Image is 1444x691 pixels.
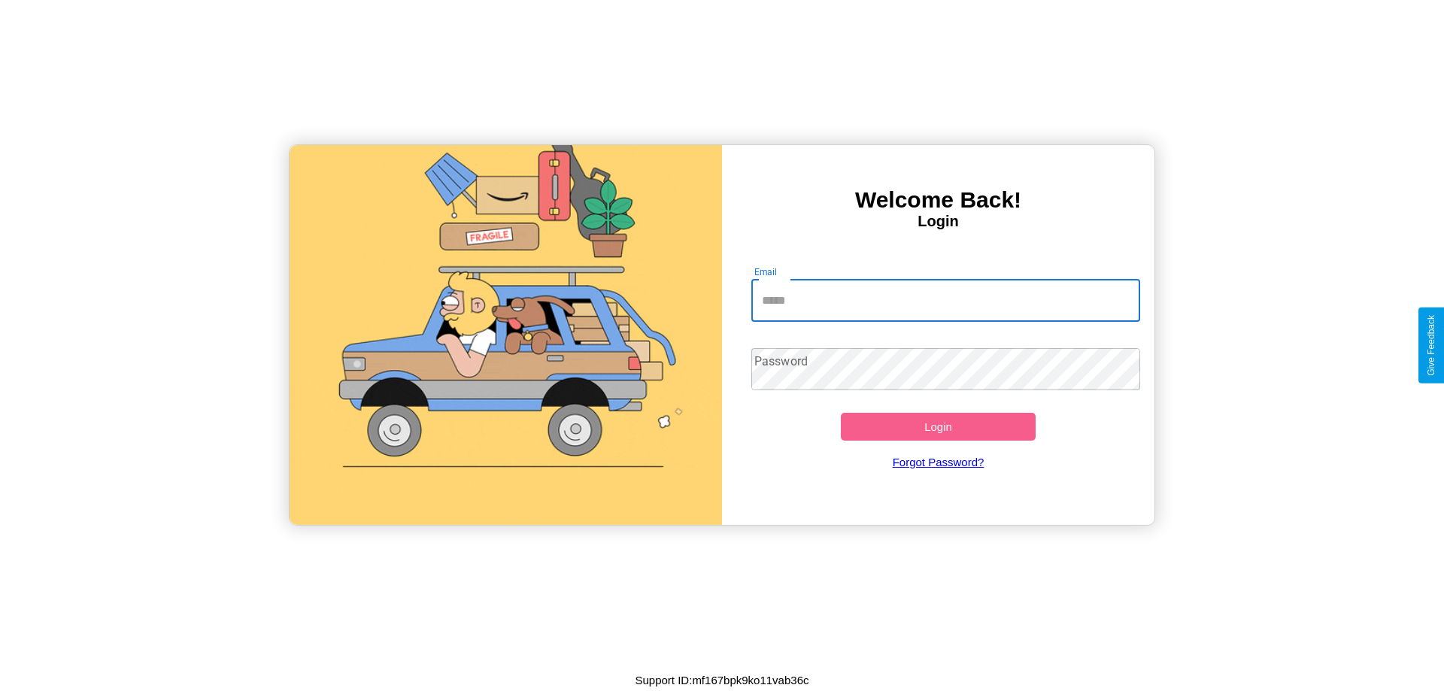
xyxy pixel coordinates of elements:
[722,187,1154,213] h3: Welcome Back!
[636,670,809,690] p: Support ID: mf167bpk9ko11vab36c
[722,213,1154,230] h4: Login
[1426,315,1436,376] div: Give Feedback
[744,441,1133,483] a: Forgot Password?
[754,265,778,278] label: Email
[290,145,722,525] img: gif
[841,413,1036,441] button: Login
